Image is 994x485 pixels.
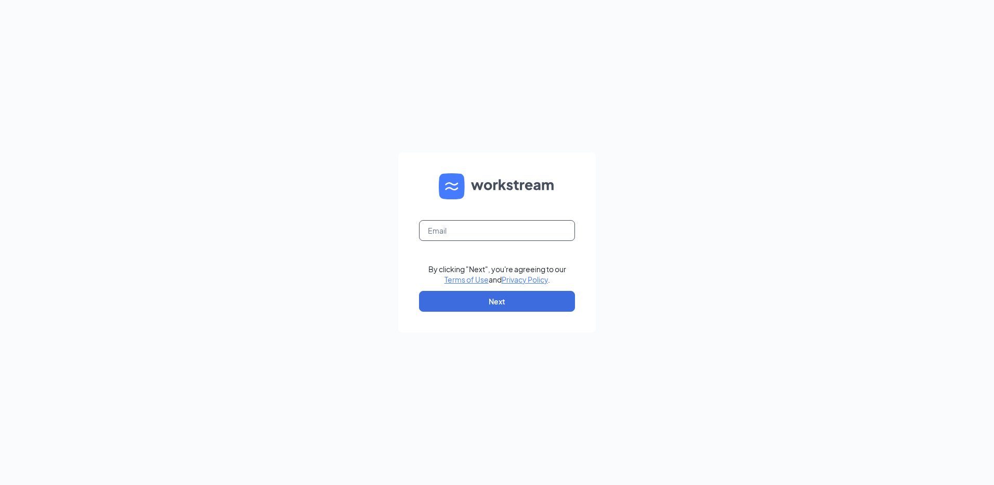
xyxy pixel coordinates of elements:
a: Terms of Use [444,275,489,284]
button: Next [419,291,575,312]
a: Privacy Policy [502,275,548,284]
img: WS logo and Workstream text [439,173,555,199]
input: Email [419,220,575,241]
div: By clicking "Next", you're agreeing to our and . [428,264,566,285]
